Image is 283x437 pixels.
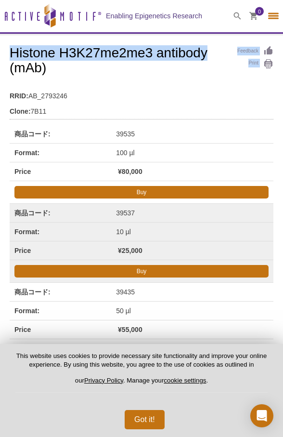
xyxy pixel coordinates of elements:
[118,325,219,334] strong: ¥55,000
[106,12,202,20] h2: Enabling Epigenetics Research
[249,12,258,22] a: 0
[14,227,116,236] strong: Format:
[15,352,268,393] p: This website uses cookies to provide necessary site functionality and improve your online experie...
[164,377,206,384] button: cookie settings
[14,209,116,217] strong: 商品コード:
[10,204,273,223] td: 39537
[10,125,273,144] td: 39535
[10,302,273,320] td: 50 µl
[84,377,123,384] a: Privacy Policy
[237,59,273,69] a: Print
[14,306,116,315] strong: Format:
[10,283,273,302] td: 39435
[118,246,219,255] strong: ¥25,000
[10,101,273,117] td: 7B11
[14,148,116,157] strong: Format:
[14,186,269,199] a: Buy
[250,404,273,427] div: Open Intercom Messenger
[237,46,273,56] a: Feedback
[14,288,116,296] strong: 商品コード:
[10,86,273,101] td: AB_2793246
[125,410,165,429] button: Got it!
[10,223,273,241] td: 10 µl
[14,265,269,278] a: Buy
[10,107,31,116] strong: Clone:
[10,144,273,162] td: 100 µl
[10,92,28,100] strong: RRID:
[118,167,219,176] strong: ¥80,000
[258,7,261,16] span: 0
[10,46,273,77] h1: Histone H3K27me2me3 antibody (mAb)
[14,130,116,138] strong: 商品コード:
